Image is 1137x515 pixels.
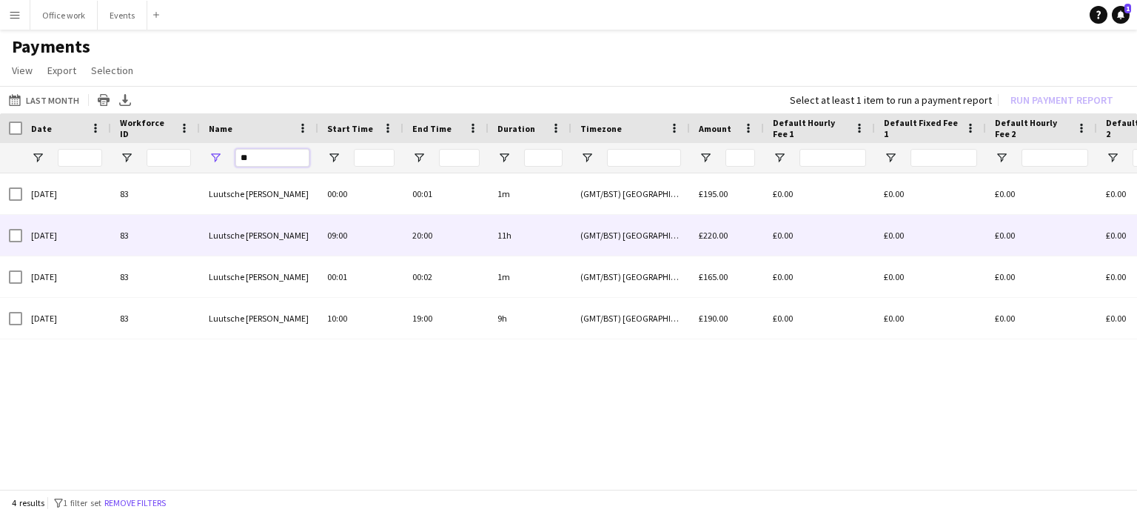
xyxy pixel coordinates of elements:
span: £220.00 [699,230,728,241]
span: 1 [1124,4,1131,13]
button: Office work [30,1,98,30]
a: View [6,61,38,80]
span: Amount [699,123,731,134]
span: Date [31,123,52,134]
button: Open Filter Menu [120,151,133,165]
div: 83 [111,173,200,214]
span: View [12,64,33,77]
div: £0.00 [986,256,1097,297]
div: 83 [111,298,200,339]
span: Workforce ID [120,117,173,139]
span: Export [47,64,76,77]
button: Open Filter Menu [995,151,1008,165]
div: 83 [111,256,200,297]
div: £0.00 [875,256,986,297]
input: Start Time Filter Input [354,149,395,167]
div: £0.00 [875,298,986,339]
div: 1m [489,256,571,297]
button: Remove filters [101,495,169,511]
button: Open Filter Menu [884,151,897,165]
div: £0.00 [986,298,1097,339]
div: 00:02 [403,256,489,297]
span: Default Hourly Fee 1 [773,117,848,139]
div: 11h [489,215,571,256]
button: Open Filter Menu [699,151,712,165]
div: £0.00 [875,173,986,214]
button: Open Filter Menu [773,151,786,165]
div: 9h [489,298,571,339]
span: £165.00 [699,271,728,282]
input: End Time Filter Input [439,149,480,167]
span: Start Time [327,123,373,134]
input: Timezone Filter Input [607,149,681,167]
button: Open Filter Menu [497,151,511,165]
span: End Time [412,123,452,134]
app-action-btn: Export XLSX [116,91,134,109]
button: Events [98,1,147,30]
div: 20:00 [403,215,489,256]
a: 1 [1112,6,1130,24]
button: Open Filter Menu [412,151,426,165]
span: Default Hourly Fee 2 [995,117,1070,139]
span: Duration [497,123,535,134]
input: Default Hourly Fee 1 Filter Input [799,149,866,167]
span: Luutsche [PERSON_NAME] [209,188,309,199]
span: Timezone [580,123,622,134]
input: Date Filter Input [58,149,102,167]
input: Workforce ID Filter Input [147,149,191,167]
span: £195.00 [699,188,728,199]
a: Selection [85,61,139,80]
span: £190.00 [699,313,728,324]
div: 83 [111,215,200,256]
div: Select at least 1 item to run a payment report [790,93,992,107]
div: [DATE] [22,256,111,297]
app-action-btn: Print [95,91,113,109]
span: Name [209,123,232,134]
div: [DATE] [22,215,111,256]
div: £0.00 [764,256,875,297]
button: Last Month [6,91,82,109]
button: Open Filter Menu [327,151,341,165]
div: 1m [489,173,571,214]
div: £0.00 [986,173,1097,214]
div: £0.00 [764,215,875,256]
div: £0.00 [875,215,986,256]
div: (GMT/BST) [GEOGRAPHIC_DATA] [571,173,690,214]
div: 10:00 [318,298,403,339]
div: (GMT/BST) [GEOGRAPHIC_DATA] [571,215,690,256]
button: Open Filter Menu [580,151,594,165]
div: [DATE] [22,173,111,214]
button: Open Filter Menu [209,151,222,165]
div: 19:00 [403,298,489,339]
div: 09:00 [318,215,403,256]
span: Selection [91,64,133,77]
div: (GMT/BST) [GEOGRAPHIC_DATA] [571,256,690,297]
input: Default Fixed Fee 1 Filter Input [910,149,977,167]
div: £0.00 [764,173,875,214]
input: Amount Filter Input [725,149,755,167]
span: Luutsche [PERSON_NAME] [209,313,309,324]
div: 00:01 [403,173,489,214]
input: Default Hourly Fee 2 Filter Input [1022,149,1088,167]
div: £0.00 [986,215,1097,256]
span: Luutsche [PERSON_NAME] [209,230,309,241]
div: (GMT/BST) [GEOGRAPHIC_DATA] [571,298,690,339]
a: Export [41,61,82,80]
span: Default Fixed Fee 1 [884,117,959,139]
div: 00:00 [318,173,403,214]
span: Luutsche [PERSON_NAME] [209,271,309,282]
input: Name Filter Input [235,149,309,167]
button: Open Filter Menu [31,151,44,165]
div: £0.00 [764,298,875,339]
span: 1 filter set [63,497,101,508]
div: [DATE] [22,298,111,339]
div: 00:01 [318,256,403,297]
button: Open Filter Menu [1106,151,1119,165]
